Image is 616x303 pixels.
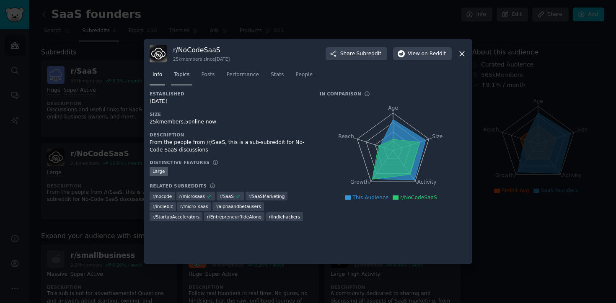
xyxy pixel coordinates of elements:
h3: r/ NoCodeSaaS [173,46,230,54]
tspan: Age [388,105,398,111]
h3: In Comparison [320,91,361,97]
a: Info [150,68,165,85]
span: on Reddit [422,50,446,58]
span: r/ SaaSMarketing [248,193,285,199]
span: Share [340,50,381,58]
div: 25k members since [DATE] [173,56,230,62]
h3: Description [150,132,308,138]
span: Topics [174,71,189,79]
h3: Established [150,91,308,97]
h3: Size [150,111,308,117]
span: r/ nocode [153,193,172,199]
span: r/ indiebiz [153,203,173,209]
a: Posts [198,68,217,85]
span: r/ microsaas [179,193,205,199]
span: r/ alphaandbetausers [215,203,261,209]
div: [DATE] [150,98,308,105]
span: r/ SaaS [220,193,234,199]
span: This Audience [352,195,388,200]
div: From the people from /r/SaaS, this is a sub-subreddit for No-Code SaaS discussions [150,139,308,154]
span: r/ StartupAccelerators [153,214,199,220]
span: Info [153,71,162,79]
div: Large [150,167,168,176]
a: Topics [171,68,192,85]
span: r/ EntrepreneurRideAlong [207,214,261,220]
span: Stats [271,71,284,79]
span: Posts [201,71,215,79]
a: People [292,68,316,85]
a: Performance [223,68,262,85]
img: NoCodeSaaS [150,45,167,62]
tspan: Reach [338,134,354,139]
div: 25k members, 5 online now [150,118,308,126]
span: r/NoCodeSaaS [400,195,437,200]
span: Performance [226,71,259,79]
tspan: Activity [417,180,437,185]
span: People [295,71,313,79]
h3: Distinctive Features [150,159,210,165]
button: Viewon Reddit [393,47,452,61]
tspan: Growth [350,180,369,185]
a: Stats [268,68,287,85]
h3: Related Subreddits [150,183,207,189]
span: Subreddit [357,50,381,58]
tspan: Size [432,134,443,139]
span: r/ micro_saas [180,203,208,209]
button: ShareSubreddit [326,47,387,61]
span: View [408,50,446,58]
span: r/ indiehackers [269,214,300,220]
